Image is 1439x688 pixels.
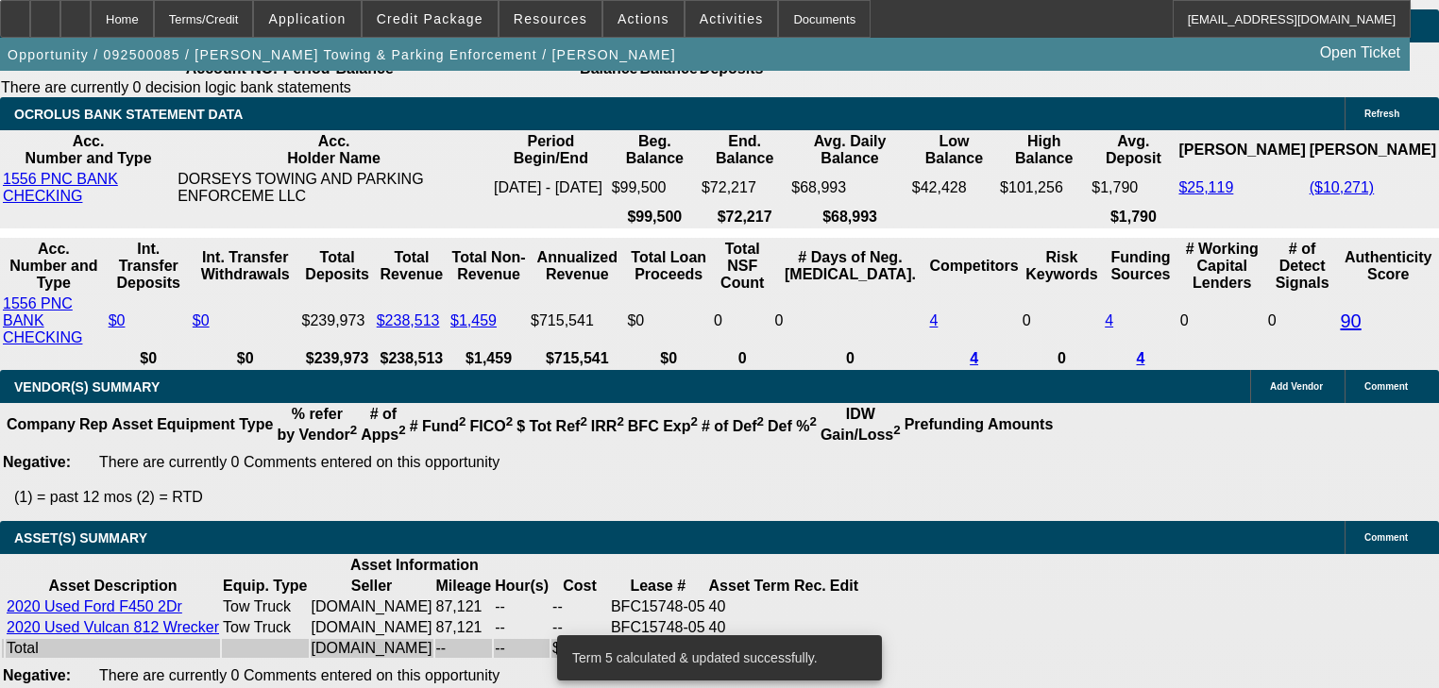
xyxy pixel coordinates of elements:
td: -- [435,639,493,658]
th: $715,541 [530,349,624,368]
b: Negative: [3,667,71,683]
td: [DOMAIN_NAME] [311,597,433,616]
th: Authenticity Score [1339,240,1437,293]
td: -- [494,618,550,637]
span: BFC15748-05 [611,619,705,635]
td: -- [494,597,550,616]
th: 0 [1022,349,1102,368]
th: Edit [829,577,859,596]
b: Asset Term Rec. [709,578,826,594]
a: 2020 Used Vulcan 812 Wrecker [7,619,219,635]
a: 4 [1105,312,1113,328]
a: 4 [929,312,938,328]
th: Int. Transfer Withdrawals [192,240,299,293]
th: Risk Keywords [1022,240,1102,293]
th: Total Revenue [376,240,448,293]
a: 4 [1137,350,1145,366]
td: 0 [713,294,772,347]
button: Application [254,1,360,37]
td: DORSEYS TOWING AND PARKING ENFORCEME LLC [177,170,491,206]
span: 0 [1180,312,1189,328]
span: Resources [514,11,587,26]
th: Asset Term Recommendation [708,577,827,596]
td: 40 [708,597,827,616]
b: # of Def [702,418,764,434]
a: $0 [193,312,210,328]
b: $ Tot Ref [516,418,587,434]
th: High Balance [999,132,1089,168]
th: End. Balance [701,132,788,168]
td: [DOMAIN_NAME] [311,639,433,658]
td: $72,217 [701,170,788,206]
td: Tow Truck [222,597,308,616]
div: Term 5 calculated & updated successfully. [557,635,874,680]
th: Int. Transfer Deposits [108,240,190,293]
th: # Working Capital Lenders [1179,240,1265,293]
b: # Fund [410,418,466,434]
span: Activities [700,11,764,26]
a: 4 [970,350,978,366]
th: $99,500 [611,208,699,227]
b: IRR [591,418,624,434]
span: Comment [1364,381,1408,392]
b: Negative: [3,454,71,470]
th: # Days of Neg. [MEDICAL_DATA]. [773,240,926,293]
td: 87,121 [435,597,493,616]
a: $0 [109,312,126,328]
th: [PERSON_NAME] [1177,132,1306,168]
td: -- [494,639,550,658]
a: $1,459 [450,312,497,328]
b: Asset Information [350,557,479,573]
th: $1,790 [1091,208,1176,227]
span: BFC15748-05 [611,598,705,614]
th: Annualized Revenue [530,240,624,293]
td: 0 [773,294,926,347]
sup: 2 [893,423,900,437]
td: $68,993 [790,170,909,206]
td: -- [551,618,608,637]
th: Equip. Type [222,577,308,596]
th: $68,993 [790,208,909,227]
th: Avg. Daily Balance [790,132,909,168]
th: Total Deposits [301,240,374,293]
th: Period Begin/End [493,132,609,168]
th: $72,217 [701,208,788,227]
b: Asset Equipment Type [111,416,273,432]
span: OCROLUS BANK STATEMENT DATA [14,107,243,122]
sup: 2 [459,414,466,428]
button: Resources [499,1,601,37]
span: ASSET(S) SUMMARY [14,530,147,545]
td: $239,973 [301,294,374,347]
b: BFC Exp [628,418,698,434]
td: 0 [1022,294,1102,347]
a: 90 [1340,310,1361,331]
span: There are currently 0 Comments entered on this opportunity [99,667,499,683]
td: $101,256 [999,170,1089,206]
a: $238,513 [377,312,440,328]
th: $0 [192,349,299,368]
th: 0 [713,349,772,368]
th: Avg. Deposit [1091,132,1176,168]
b: Cost [563,578,597,594]
sup: 2 [809,414,816,428]
th: $238,513 [376,349,448,368]
span: Add Vendor [1270,381,1323,392]
a: 1556 PNC BANK CHECKING [3,171,118,204]
a: $25,119 [1178,179,1233,195]
th: Low Balance [911,132,997,168]
div: Total [7,640,219,657]
b: % refer by Vendor [277,406,357,443]
b: Seller [351,578,393,594]
span: Actions [618,11,669,26]
sup: 2 [350,423,357,437]
td: Tow Truck [222,618,308,637]
sup: 2 [690,414,697,428]
th: 0 [773,349,926,368]
sup: 2 [398,423,405,437]
span: Opportunity / 092500085 / [PERSON_NAME] Towing & Parking Enforcement / [PERSON_NAME] [8,47,676,62]
sup: 2 [757,414,764,428]
span: There are currently 0 Comments entered on this opportunity [99,454,499,470]
p: (1) = past 12 mos (2) = RTD [14,489,1439,506]
td: $1,790 [1091,170,1176,206]
b: Def % [768,418,817,434]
